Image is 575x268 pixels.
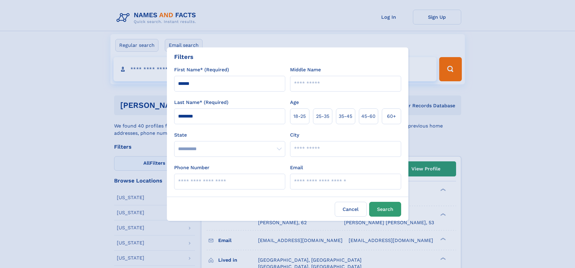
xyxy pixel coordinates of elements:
label: City [290,131,299,139]
span: 45‑60 [361,113,375,120]
label: Email [290,164,303,171]
span: 35‑45 [339,113,352,120]
span: 25‑35 [316,113,329,120]
label: Age [290,99,299,106]
button: Search [369,202,401,217]
label: Cancel [335,202,367,217]
label: Phone Number [174,164,209,171]
label: State [174,131,285,139]
label: First Name* (Required) [174,66,229,73]
label: Last Name* (Required) [174,99,228,106]
div: Filters [174,52,193,61]
span: 18‑25 [293,113,306,120]
span: 60+ [387,113,396,120]
label: Middle Name [290,66,321,73]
